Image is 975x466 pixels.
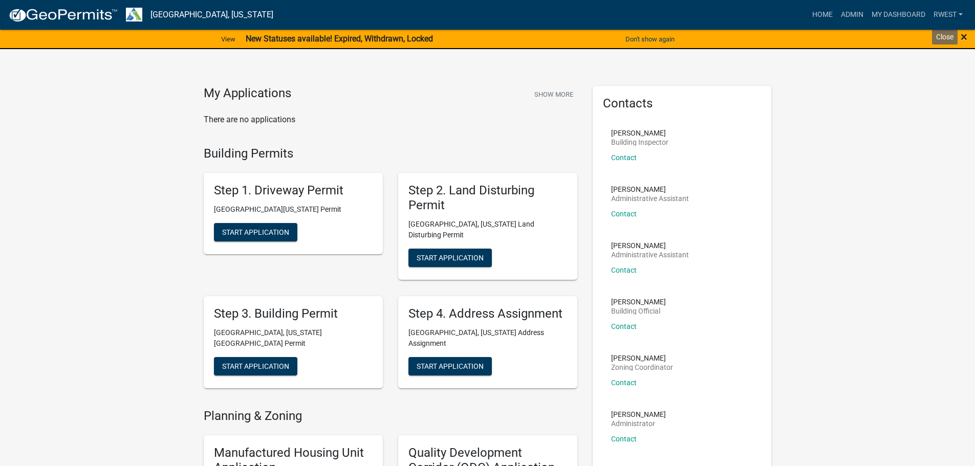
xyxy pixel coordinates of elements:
[214,327,373,349] p: [GEOGRAPHIC_DATA], [US_STATE][GEOGRAPHIC_DATA] Permit
[611,420,666,427] p: Administrator
[204,86,291,101] h4: My Applications
[611,210,637,218] a: Contact
[611,242,689,249] p: [PERSON_NAME]
[611,139,668,146] p: Building Inspector
[611,307,666,315] p: Building Official
[408,219,567,240] p: [GEOGRAPHIC_DATA], [US_STATE] Land Disturbing Permit
[408,183,567,213] h5: Step 2. Land Disturbing Permit
[246,34,433,43] strong: New Statuses available! Expired, Withdrawn, Locked
[611,266,637,274] a: Contact
[204,146,577,161] h4: Building Permits
[417,362,484,370] span: Start Application
[611,298,666,305] p: [PERSON_NAME]
[214,306,373,321] h5: Step 3. Building Permit
[408,306,567,321] h5: Step 4. Address Assignment
[961,31,967,43] button: Close
[932,30,958,45] div: Close
[204,114,577,126] p: There are no applications
[530,86,577,103] button: Show More
[611,411,666,418] p: [PERSON_NAME]
[961,30,967,44] span: ×
[214,183,373,198] h5: Step 1. Driveway Permit
[611,354,673,362] p: [PERSON_NAME]
[868,5,929,25] a: My Dashboard
[126,8,142,21] img: Troup County, Georgia
[611,153,637,162] a: Contact
[214,357,297,375] button: Start Application
[808,5,837,25] a: Home
[603,96,762,111] h5: Contacts
[222,228,289,236] span: Start Application
[417,253,484,261] span: Start Application
[621,31,679,48] button: Don't show again
[929,5,967,25] a: rwest
[408,327,567,349] p: [GEOGRAPHIC_DATA], [US_STATE] Address Assignment
[611,322,637,330] a: Contact
[408,357,492,375] button: Start Application
[611,364,673,371] p: Zoning Coordinator
[217,31,240,48] a: View
[150,6,273,24] a: [GEOGRAPHIC_DATA], [US_STATE]
[611,186,689,193] p: [PERSON_NAME]
[611,129,668,137] p: [PERSON_NAME]
[222,362,289,370] span: Start Application
[611,379,637,387] a: Contact
[837,5,868,25] a: Admin
[204,409,577,424] h4: Planning & Zoning
[214,204,373,215] p: [GEOGRAPHIC_DATA][US_STATE] Permit
[611,251,689,258] p: Administrative Assistant
[611,195,689,202] p: Administrative Assistant
[611,435,637,443] a: Contact
[214,223,297,241] button: Start Application
[408,249,492,267] button: Start Application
